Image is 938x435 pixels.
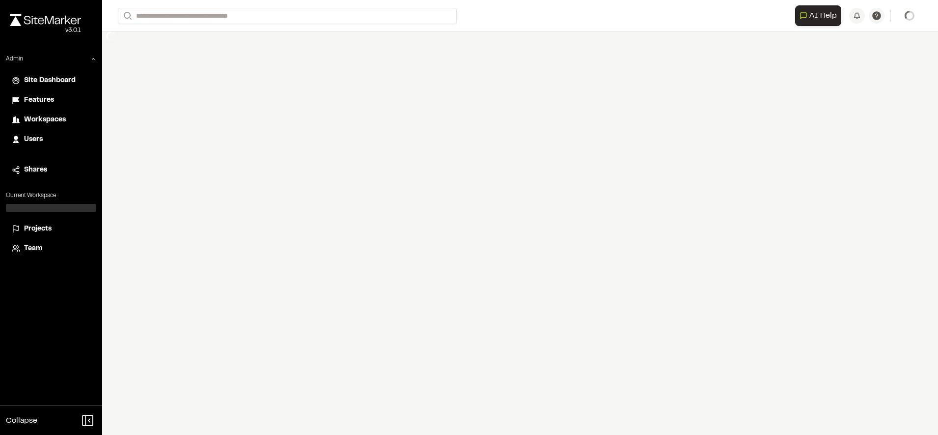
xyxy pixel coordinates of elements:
span: Users [24,134,43,145]
button: Open AI Assistant [795,5,841,26]
a: Features [12,95,90,106]
span: Collapse [6,415,37,427]
span: Shares [24,165,47,175]
div: Oh geez...please don't... [10,26,81,35]
span: AI Help [809,10,837,22]
a: Workspaces [12,115,90,125]
span: Features [24,95,54,106]
p: Current Workspace [6,191,96,200]
a: Projects [12,224,90,234]
span: Workspaces [24,115,66,125]
span: Projects [24,224,52,234]
a: Shares [12,165,90,175]
a: Users [12,134,90,145]
a: Site Dashboard [12,75,90,86]
div: Open AI Assistant [795,5,845,26]
img: rebrand.png [10,14,81,26]
span: Site Dashboard [24,75,76,86]
span: Team [24,243,42,254]
p: Admin [6,55,23,63]
a: Team [12,243,90,254]
button: Search [118,8,136,24]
